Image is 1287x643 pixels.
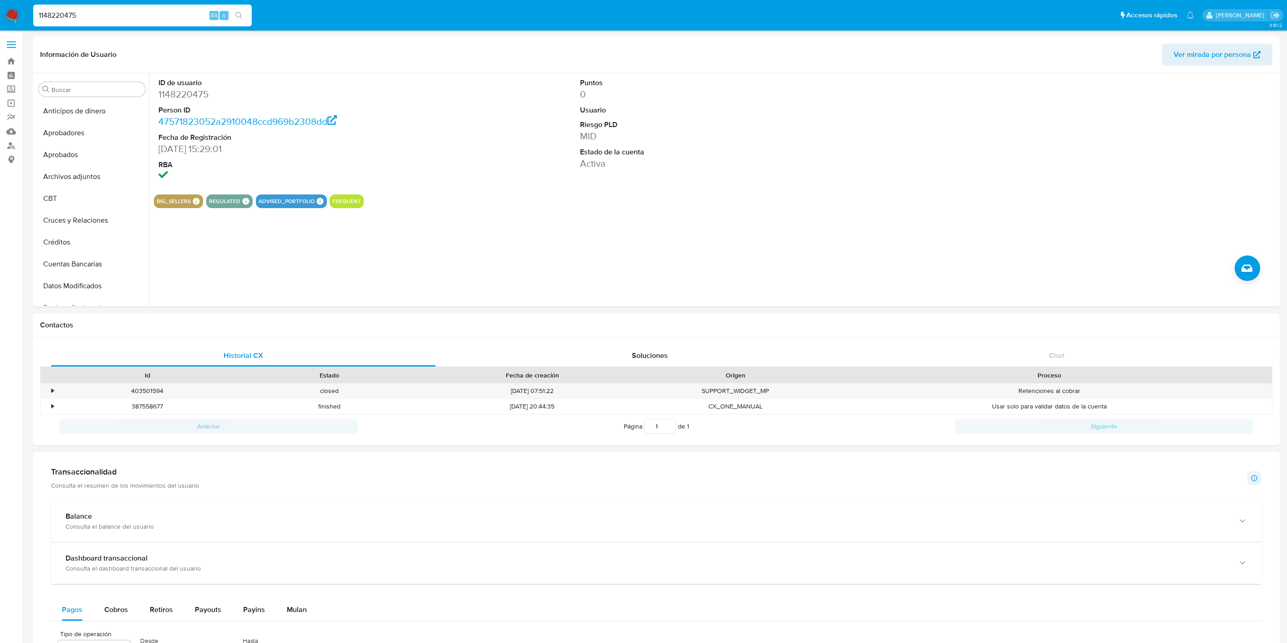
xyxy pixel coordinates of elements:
[955,419,1253,434] button: Siguiente
[158,88,430,101] dd: 1148220475
[158,143,430,155] dd: [DATE] 15:29:01
[624,419,689,434] span: Página de
[580,105,852,115] dt: Usuario
[580,147,852,157] dt: Estado de la cuenta
[40,50,117,59] h1: Información de Usuario
[35,275,149,297] button: Datos Modificados
[56,383,239,398] div: 403501594
[826,383,1272,398] div: Retenciones al cobrar
[1162,44,1272,66] button: Ver mirada por persona
[833,371,1266,380] div: Proceso
[35,188,149,209] button: CBT
[580,130,852,143] dd: MID
[63,371,232,380] div: Id
[56,399,239,414] div: 387558677
[40,321,1272,330] h1: Contactos
[645,383,827,398] div: SUPPORT_WIDGET_MP
[223,11,225,20] span: s
[51,402,54,411] div: •
[229,9,248,22] button: search-icon
[580,78,852,88] dt: Puntos
[158,105,430,115] dt: Person ID
[59,419,358,434] button: Anterior
[1186,11,1194,19] a: Notificaciones
[35,253,149,275] button: Cuentas Bancarias
[158,133,430,143] dt: Fecha de Registración
[158,78,430,88] dt: ID de usuario
[224,350,263,361] span: Historial CX
[158,115,337,128] a: 47571823052a2910048ccd969b2308dd
[580,157,852,170] dd: Activa
[420,399,644,414] div: [DATE] 20:44:35
[35,231,149,253] button: Créditos
[580,120,852,130] dt: Riesgo PLD
[1049,350,1064,361] span: Chat
[245,371,414,380] div: Estado
[42,86,50,93] button: Buscar
[210,11,218,20] span: Alt
[33,10,252,21] input: Buscar usuario o caso...
[51,86,142,94] input: Buscar
[35,100,149,122] button: Anticipos de dinero
[645,399,827,414] div: CX_ONE_MANUAL
[427,371,638,380] div: Fecha de creación
[35,209,149,231] button: Cruces y Relaciones
[35,122,149,144] button: Aprobadores
[239,383,421,398] div: closed
[51,387,54,395] div: •
[651,371,820,380] div: Origen
[420,383,644,398] div: [DATE] 07:51:22
[826,399,1272,414] div: Usar solo para validar datos de la cuenta
[580,88,852,101] dd: 0
[687,422,689,431] span: 1
[1174,44,1251,66] span: Ver mirada por persona
[239,399,421,414] div: finished
[35,144,149,166] button: Aprobados
[1216,11,1267,20] p: gregorio.negri@mercadolibre.com
[632,350,668,361] span: Soluciones
[1126,10,1177,20] span: Accesos rápidos
[35,166,149,188] button: Archivos adjuntos
[158,160,430,170] dt: RBA
[1271,10,1280,20] a: Salir
[35,297,149,319] button: Devices Geolocation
